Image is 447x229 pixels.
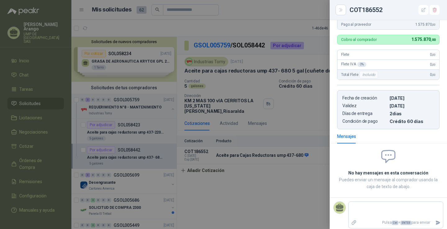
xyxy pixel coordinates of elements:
span: 0 [430,73,436,77]
span: 0 [430,52,436,57]
p: Validez [342,103,387,108]
h2: No hay mensajes en esta conversación [337,170,440,176]
span: Pago al proveedor [341,22,371,27]
p: Condición de pago [342,119,387,124]
span: ,00 [431,38,436,42]
p: Pulsa + para enviar [359,217,433,228]
span: ENTER [400,221,411,225]
p: 2 dias [390,111,434,116]
p: Crédito 60 días [390,119,434,124]
div: Incluido [359,71,378,78]
button: Close [337,6,345,14]
p: [DATE] [390,103,434,108]
span: ,00 [432,53,436,56]
p: Fecha de creación [342,95,387,101]
label: Adjuntar archivos [349,217,359,228]
span: ,00 [432,73,436,77]
p: Cobro al comprador [341,37,377,42]
span: 0 [430,62,436,67]
button: Enviar [433,217,443,228]
span: Flete IVA [341,62,366,67]
span: Flete [341,52,349,57]
span: ,00 [432,63,436,66]
span: Ctrl [392,221,398,225]
span: Total Flete [341,71,379,78]
span: ,00 [432,23,436,26]
div: 0 % [357,62,366,67]
span: 1.575.870 [415,22,436,27]
span: 1.575.870 [411,37,436,42]
div: COT186552 [350,5,440,15]
p: Puedes enviar un mensaje al comprador usando la caja de texto de abajo. [337,176,440,190]
div: Mensajes [337,133,356,140]
p: [DATE] [390,95,434,101]
p: Días de entrega [342,111,387,116]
